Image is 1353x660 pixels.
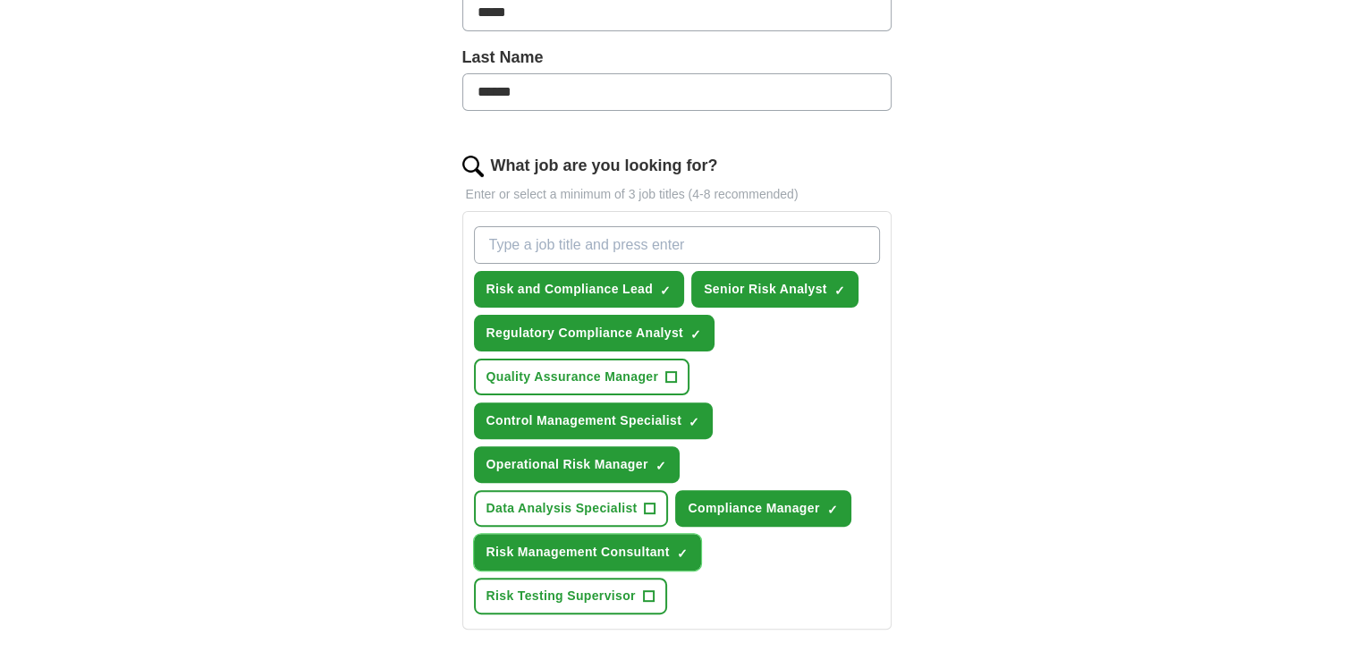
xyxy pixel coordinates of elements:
span: Operational Risk Manager [486,455,648,474]
span: ✓ [689,415,699,429]
span: ✓ [660,283,671,298]
span: ✓ [834,283,845,298]
button: Risk and Compliance Lead✓ [474,271,685,308]
button: Senior Risk Analyst✓ [691,271,858,308]
input: Type a job title and press enter [474,226,880,264]
img: search.png [462,156,484,177]
button: Quality Assurance Manager [474,359,690,395]
button: Data Analysis Specialist [474,490,669,527]
span: Risk Management Consultant [486,543,670,562]
label: Last Name [462,46,892,70]
span: ✓ [827,503,838,517]
span: Compliance Manager [688,499,819,518]
label: What job are you looking for? [491,154,718,178]
button: Risk Testing Supervisor [474,578,667,614]
button: Operational Risk Manager✓ [474,446,680,483]
span: ✓ [690,327,701,342]
span: Control Management Specialist [486,411,682,430]
span: Quality Assurance Manager [486,368,659,386]
span: ✓ [655,459,666,473]
span: Senior Risk Analyst [704,280,827,299]
button: Risk Management Consultant✓ [474,534,701,571]
p: Enter or select a minimum of 3 job titles (4-8 recommended) [462,185,892,204]
span: Risk and Compliance Lead [486,280,654,299]
button: Compliance Manager✓ [675,490,850,527]
span: Risk Testing Supervisor [486,587,636,605]
span: Data Analysis Specialist [486,499,638,518]
button: Regulatory Compliance Analyst✓ [474,315,715,351]
button: Control Management Specialist✓ [474,402,714,439]
span: ✓ [677,546,688,561]
span: Regulatory Compliance Analyst [486,324,683,343]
